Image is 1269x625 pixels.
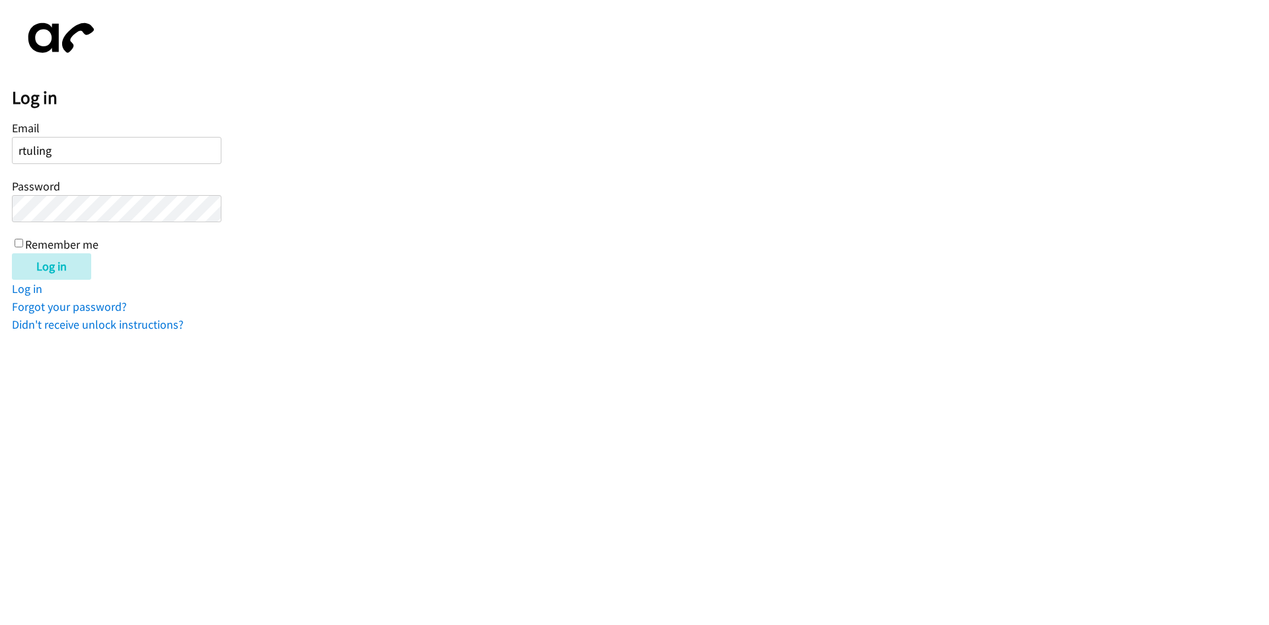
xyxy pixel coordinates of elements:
[12,281,42,296] a: Log in
[12,12,104,64] img: aphone-8a226864a2ddd6a5e75d1ebefc011f4aa8f32683c2d82f3fb0802fe031f96514.svg
[12,253,91,280] input: Log in
[12,179,60,194] label: Password
[12,299,127,314] a: Forgot your password?
[12,87,1269,109] h2: Log in
[12,120,40,136] label: Email
[12,317,184,332] a: Didn't receive unlock instructions?
[25,237,98,252] label: Remember me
